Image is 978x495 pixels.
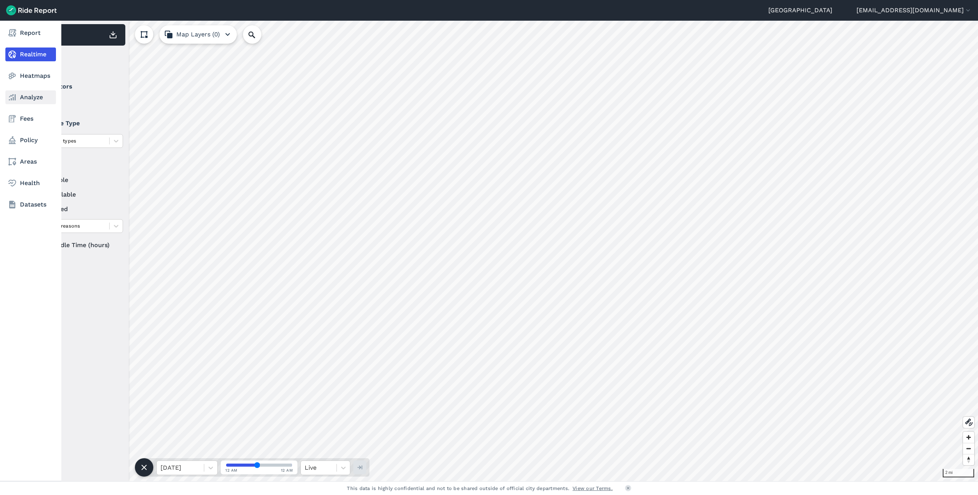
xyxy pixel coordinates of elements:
summary: Vehicle Type [31,113,122,134]
summary: Status [31,154,122,175]
a: Heatmaps [5,69,56,83]
button: Zoom in [963,432,974,443]
summary: Operators [31,76,122,97]
a: Health [5,176,56,190]
a: Datasets [5,198,56,211]
div: 2 mi [943,469,974,477]
button: Map Layers (0) [159,25,237,44]
button: Reset bearing to north [963,454,974,465]
canvas: Map [25,21,978,481]
label: available [31,175,123,185]
button: Zoom out [963,443,974,454]
a: Report [5,26,56,40]
div: Filter [28,49,125,73]
label: unavailable [31,190,123,199]
label: Lime [31,97,123,107]
a: Areas [5,155,56,169]
a: Analyze [5,90,56,104]
img: Ride Report [6,5,57,15]
label: reserved [31,205,123,214]
input: Search Location or Vehicles [243,25,274,44]
a: [GEOGRAPHIC_DATA] [768,6,832,15]
button: [EMAIL_ADDRESS][DOMAIN_NAME] [857,6,972,15]
a: Fees [5,112,56,126]
div: Idle Time (hours) [31,238,123,252]
a: View our Terms. [573,485,613,492]
a: Policy [5,133,56,147]
span: 12 AM [281,467,293,473]
span: 12 AM [225,467,238,473]
a: Realtime [5,48,56,61]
